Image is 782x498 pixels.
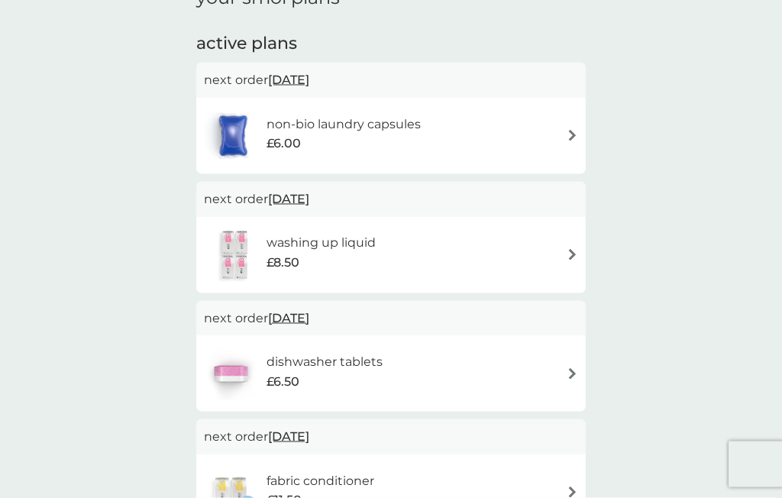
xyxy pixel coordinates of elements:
img: arrow right [567,487,578,498]
span: [DATE] [268,422,309,451]
p: next order [204,70,578,90]
h6: dishwasher tablets [267,352,383,372]
img: arrow right [567,368,578,380]
span: £8.50 [267,253,299,273]
img: non-bio laundry capsules [204,109,262,163]
span: [DATE] [268,303,309,333]
p: next order [204,189,578,209]
h6: fabric conditioner [267,471,374,491]
h6: washing up liquid [267,233,376,253]
img: washing up liquid [204,228,267,282]
p: next order [204,427,578,447]
h6: non-bio laundry capsules [267,115,421,134]
p: next order [204,309,578,328]
h2: active plans [196,32,586,56]
img: dishwasher tablets [204,347,257,400]
span: £6.00 [267,134,301,154]
span: [DATE] [268,184,309,214]
img: arrow right [567,130,578,141]
span: £6.50 [267,372,299,392]
span: [DATE] [268,65,309,95]
img: arrow right [567,249,578,260]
